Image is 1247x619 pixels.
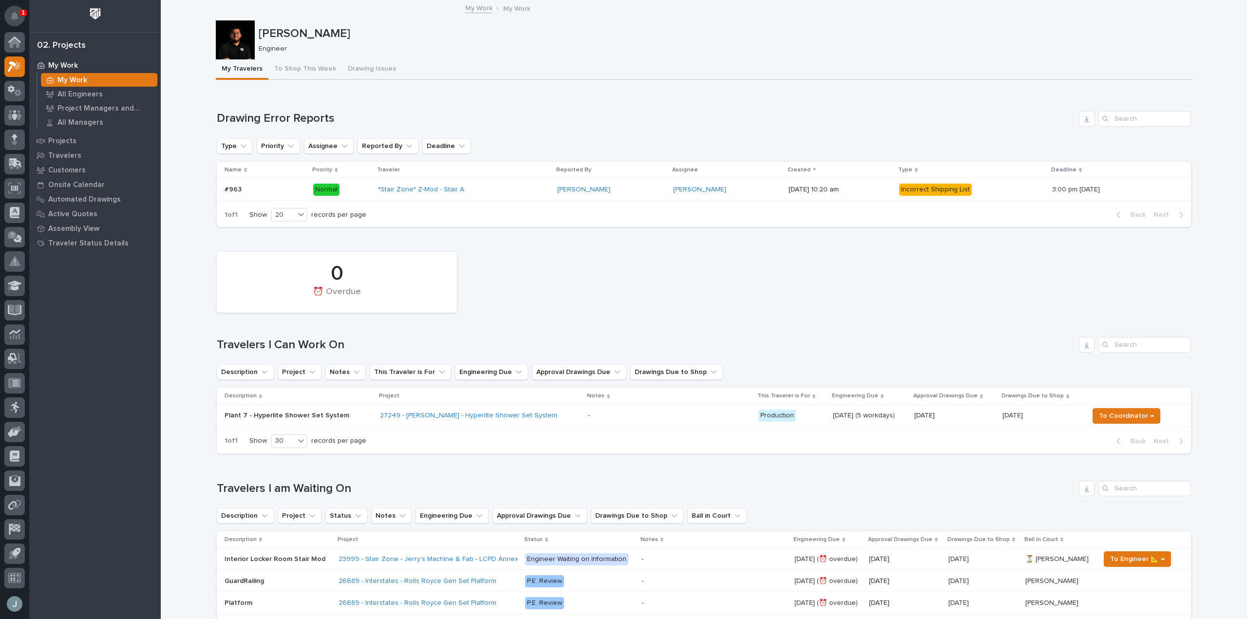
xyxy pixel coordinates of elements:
button: Type [217,138,253,154]
a: 27249 - [PERSON_NAME] - Hyperlite Shower Set System [380,412,557,420]
p: [DATE] (⏰ overdue) [794,575,860,585]
a: My Work [38,73,161,87]
button: Assignee [304,138,354,154]
button: Back [1109,437,1150,446]
a: 26689 - Interstates - Rolls Royce Gen Set Platform [339,577,496,585]
input: Search [1098,111,1191,127]
tr: Interior Locker Room Stair ModInterior Locker Room Stair Mod 23999 - Stair Zone - Jerry's Machine... [217,548,1191,570]
p: Notes [587,391,605,401]
p: Type [898,165,912,175]
p: Interior Locker Room Stair Mod [225,553,327,563]
p: Approval Drawings Due [868,534,932,545]
p: Platform [225,597,254,607]
a: *Stair Zone* Z-Mod - Stair A [378,186,464,194]
p: #963 [225,184,244,194]
p: Show [249,211,267,219]
div: - [642,599,643,607]
p: [DATE] [869,555,941,563]
p: Reported By [556,165,591,175]
button: Project [278,508,321,524]
div: - [642,577,643,585]
p: [DATE] [914,412,995,420]
p: records per page [311,437,366,445]
p: Deadline [1051,165,1077,175]
button: Engineering Due [455,364,528,380]
p: 3:00 pm [DATE] [1052,184,1102,194]
span: Next [1153,437,1175,446]
p: 1 [21,9,25,16]
button: To Coordinator → [1093,408,1160,424]
div: 20 [271,210,295,220]
button: Next [1150,210,1191,219]
div: P.E. Review [525,575,564,587]
div: ⏰ Overdue [233,287,440,307]
p: Approval Drawings Due [913,391,978,401]
a: [PERSON_NAME] [557,186,610,194]
p: Active Quotes [48,210,97,219]
p: My Work [503,2,530,13]
p: Priority [312,165,332,175]
input: Search [1098,337,1191,353]
div: 0 [233,262,440,286]
a: Traveler Status Details [29,236,161,250]
button: Drawings Due to Shop [591,508,683,524]
p: [PERSON_NAME] [1025,575,1080,585]
button: Description [217,508,274,524]
p: Project [338,534,358,545]
p: Show [249,437,267,445]
button: Notifications [4,6,25,26]
a: Assembly View [29,221,161,236]
p: [DATE] 10:20 am [789,186,891,194]
span: Back [1125,210,1146,219]
button: Approval Drawings Due [492,508,587,524]
p: [DATE] (⏰ overdue) [794,597,860,607]
p: Plant 7 - Hyperlite Shower Set System [225,412,372,420]
p: All Managers [57,118,103,127]
button: This Traveler is For [370,364,451,380]
button: Drawings Due to Shop [630,364,723,380]
button: Engineering Due [416,508,489,524]
button: users-avatar [4,594,25,614]
div: Search [1098,481,1191,496]
p: [DATE] (5 workdays) [833,412,907,420]
p: Travelers [48,151,81,160]
img: Workspace Logo [86,5,104,23]
div: Notifications1 [12,12,25,27]
p: Name [225,165,242,175]
button: Ball in Court [687,508,747,524]
div: Engineer Waiting on Information [525,553,628,565]
a: [PERSON_NAME] [673,186,726,194]
a: Automated Drawings [29,192,161,206]
p: Engineering Due [832,391,878,401]
p: Projects [48,137,76,146]
p: GuardRailing [225,575,266,585]
tr: #963#963 Normal*Stair Zone* Z-Mod - Stair A [PERSON_NAME] [PERSON_NAME] [DATE] 10:20 amIncorrect ... [217,179,1191,201]
p: Assembly View [48,225,99,233]
div: Incorrect Shipping List [899,184,972,196]
p: [PERSON_NAME] [259,27,1189,41]
p: Created [788,165,811,175]
p: Project [379,391,399,401]
span: Next [1153,210,1175,219]
p: Traveler [377,165,400,175]
a: Projects [29,133,161,148]
p: [PERSON_NAME] [1025,597,1080,607]
button: Notes [325,364,366,380]
button: Drawing Issues [342,59,402,80]
div: 30 [271,436,295,446]
span: To Coordinator → [1099,410,1154,422]
p: 1 of 1 [217,429,246,453]
a: 23999 - Stair Zone - Jerry's Machine & Fab - LCPD Annex [339,555,518,563]
p: [DATE] [1002,410,1025,420]
p: [DATE] [869,599,941,607]
p: 1 of 1 [217,203,246,227]
p: ⏳ [PERSON_NAME] [1025,553,1091,563]
p: Assignee [672,165,698,175]
tr: Plant 7 - Hyperlite Shower Set System27249 - [PERSON_NAME] - Hyperlite Shower Set System - Produc... [217,405,1191,427]
a: Travelers [29,148,161,163]
p: [DATE] [948,553,971,563]
div: P.E. Review [525,597,564,609]
button: Project [278,364,321,380]
h1: Drawing Error Reports [217,112,1075,126]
